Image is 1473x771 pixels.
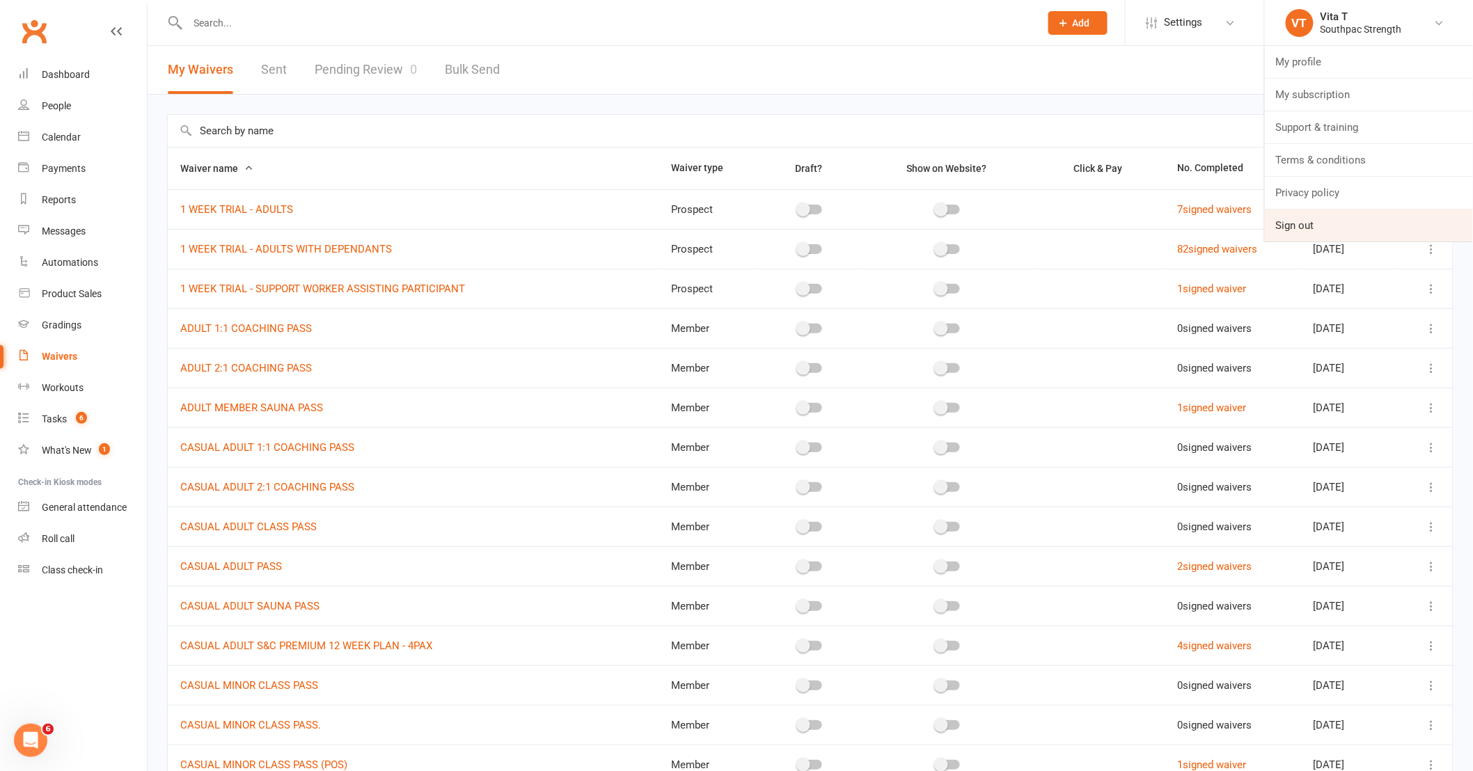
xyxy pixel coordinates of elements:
a: Terms & conditions [1265,144,1473,176]
iframe: Intercom live chat [14,724,47,757]
button: Show on Website? [894,160,1002,177]
button: Waiver name [180,160,253,177]
div: Workouts [42,382,84,393]
div: Vita T [1321,10,1402,23]
a: My subscription [1265,79,1473,111]
span: 0 signed waivers [1178,520,1252,533]
a: Dashboard [18,59,147,90]
a: What's New1 [18,435,147,466]
button: Add [1048,11,1108,35]
span: 6 [76,412,87,424]
a: CASUAL ADULT 1:1 COACHING PASS [180,441,354,454]
td: Prospect [659,269,758,308]
a: Product Sales [18,278,147,310]
td: [DATE] [1301,586,1399,626]
span: 0 signed waivers [1178,481,1252,493]
div: Messages [42,225,86,237]
a: 7signed waivers [1178,203,1252,216]
span: Draft? [795,163,822,174]
a: Sign out [1265,209,1473,241]
a: Gradings [18,310,147,341]
td: [DATE] [1301,269,1399,308]
td: [DATE] [1301,665,1399,705]
input: Search by name [168,115,1384,147]
td: Member [659,467,758,507]
td: Prospect [659,229,758,269]
a: 1signed waiver [1178,402,1247,414]
div: Waivers [42,351,77,362]
div: Tasks [42,413,67,424]
a: CASUAL MINOR CLASS PASS. [180,719,321,731]
button: Click & Pay [1061,160,1137,177]
div: Dashboard [42,69,90,80]
a: ADULT MEMBER SAUNA PASS [180,402,323,414]
th: No. Completed [1165,148,1301,189]
a: Tasks 6 [18,404,147,435]
a: Calendar [18,122,147,153]
td: [DATE] [1301,388,1399,427]
td: [DATE] [1301,229,1399,269]
div: Reports [42,194,76,205]
td: Member [659,586,758,626]
a: 1signed waiver [1178,758,1247,771]
a: ADULT 1:1 COACHING PASS [180,322,312,335]
td: [DATE] [1301,626,1399,665]
a: 1 WEEK TRIAL - ADULTS WITH DEPENDANTS [180,243,392,255]
td: [DATE] [1301,507,1399,546]
td: [DATE] [1301,348,1399,388]
a: 1 WEEK TRIAL - ADULTS [180,203,293,216]
a: Support & training [1265,111,1473,143]
a: Automations [18,247,147,278]
div: Product Sales [42,288,102,299]
a: My profile [1265,46,1473,78]
td: Prospect [659,189,758,229]
td: [DATE] [1301,705,1399,745]
td: Member [659,626,758,665]
span: 1 [99,443,110,455]
span: Add [1073,17,1090,29]
div: Southpac Strength [1321,23,1402,35]
td: Member [659,546,758,586]
span: 0 signed waivers [1178,719,1252,731]
span: Show on Website? [906,163,986,174]
td: Member [659,665,758,705]
button: Draft? [782,160,837,177]
a: CASUAL ADULT SAUNA PASS [180,600,320,612]
a: Clubworx [17,14,52,49]
span: Click & Pay [1073,163,1122,174]
td: Member [659,507,758,546]
a: Sent [261,46,287,94]
td: [DATE] [1301,467,1399,507]
a: ADULT 2:1 COACHING PASS [180,362,312,374]
a: People [18,90,147,122]
a: 82signed waivers [1178,243,1258,255]
a: Reports [18,184,147,216]
a: Payments [18,153,147,184]
div: Automations [42,257,98,268]
span: Settings [1165,7,1203,38]
a: CASUAL ADULT S&C PREMIUM 12 WEEK PLAN - 4PAX [180,639,432,652]
span: 6 [42,724,54,735]
td: Member [659,705,758,745]
input: Search... [184,13,1030,33]
a: CASUAL ADULT PASS [180,560,282,573]
a: CASUAL ADULT 2:1 COACHING PASS [180,481,354,493]
div: What's New [42,445,92,456]
a: Privacy policy [1265,177,1473,209]
div: VT [1286,9,1314,37]
a: Waivers [18,341,147,372]
span: 0 [410,62,417,77]
a: Pending Review0 [315,46,417,94]
div: Roll call [42,533,74,544]
a: CASUAL MINOR CLASS PASS [180,679,318,692]
span: 0 signed waivers [1178,600,1252,612]
td: Member [659,427,758,467]
a: Workouts [18,372,147,404]
span: 0 signed waivers [1178,441,1252,454]
span: 0 signed waivers [1178,679,1252,692]
div: Gradings [42,319,81,331]
a: 1 WEEK TRIAL - SUPPORT WORKER ASSISTING PARTICIPANT [180,283,465,295]
td: [DATE] [1301,308,1399,348]
span: Waiver name [180,163,253,174]
a: 1signed waiver [1178,283,1247,295]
